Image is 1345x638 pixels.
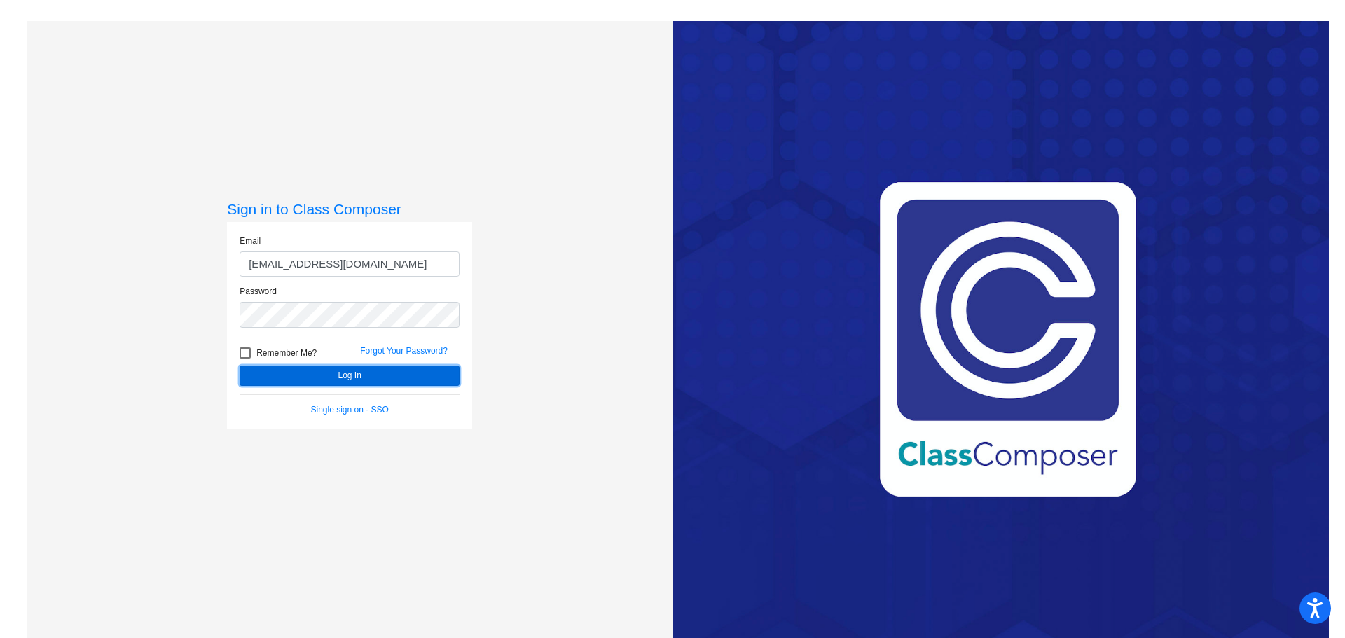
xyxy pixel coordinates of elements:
[227,200,472,218] h3: Sign in to Class Composer
[256,345,317,361] span: Remember Me?
[311,405,389,415] a: Single sign on - SSO
[240,366,460,386] button: Log In
[360,346,448,356] a: Forgot Your Password?
[240,285,277,298] label: Password
[240,235,261,247] label: Email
